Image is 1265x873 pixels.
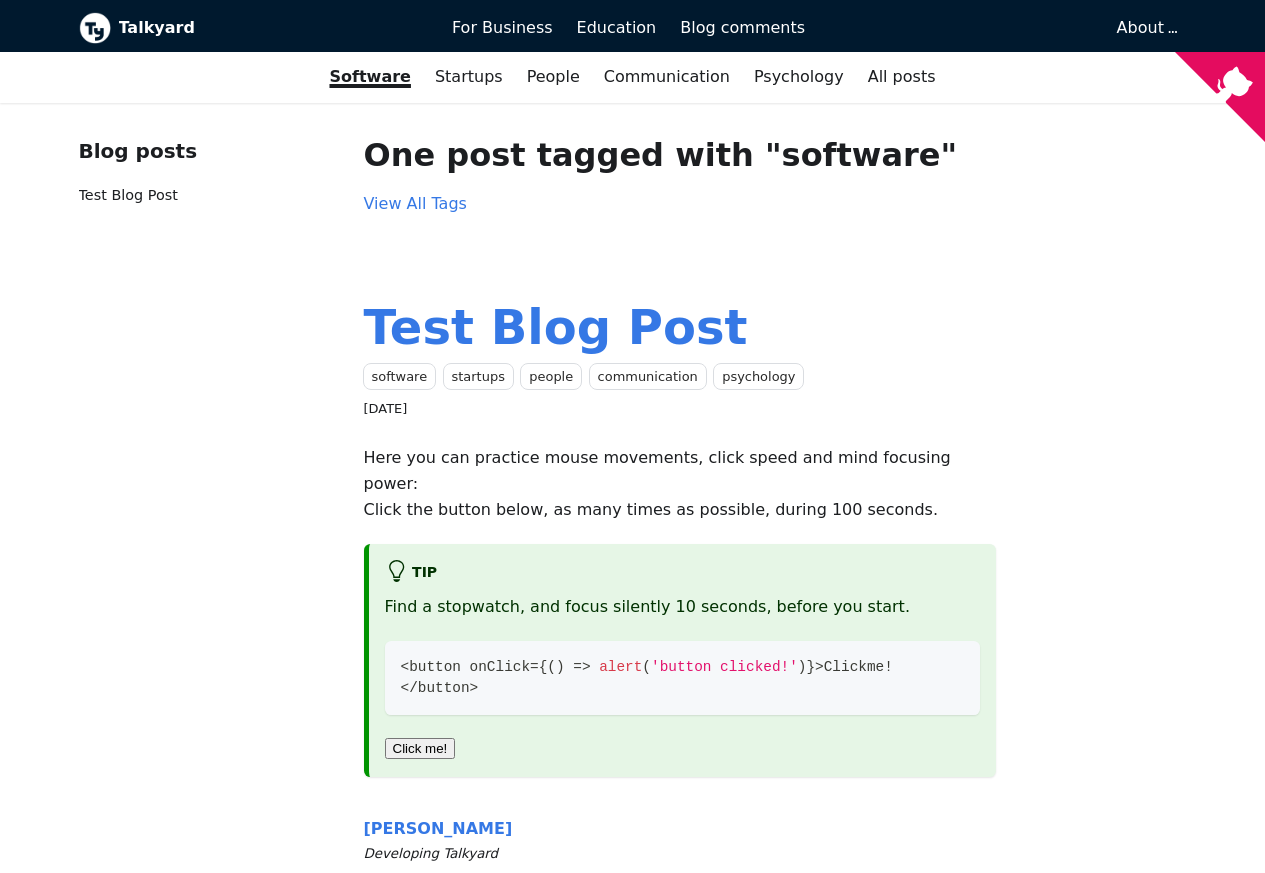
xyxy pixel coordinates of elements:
a: communication [589,363,707,390]
h1: One post tagged with "software" [364,135,997,175]
a: Startups [423,60,515,94]
span: } [806,659,815,675]
a: View All Tags [364,194,467,213]
img: Talkyard logo [79,12,111,44]
a: Software [317,60,422,94]
div: Blog posts [79,135,332,168]
p: Find a stopwatch, and focus silently 10 seconds, before you start. [385,594,981,620]
a: startups [443,363,514,390]
p: Here you can practice mouse movements, click speed and mind focusing power: Click the button belo... [364,445,997,524]
a: Test Blog Post [364,299,748,355]
span: ! [884,659,893,675]
a: people [520,363,582,390]
span: alert [599,659,642,675]
time: [DATE] [364,401,408,416]
span: = [530,659,539,675]
a: Education [565,11,669,45]
h5: tip [385,560,981,587]
a: Talkyard logoTalkyard [79,12,424,44]
button: Click me! [385,738,456,759]
a: software [363,363,437,390]
b: Talkyard [119,15,424,41]
span: Education [577,18,657,37]
span: ) [556,659,565,675]
span: { [539,659,548,675]
a: For Business [440,11,565,45]
a: psychology [713,363,804,390]
span: ( [642,659,651,675]
a: Test Blog Post [79,187,178,203]
a: Psychology [742,60,856,94]
span: For Business [452,18,553,37]
span: 'button clicked!' [651,659,798,675]
a: All posts [856,60,948,94]
span: button [418,680,470,696]
span: / [409,680,418,696]
nav: Blog recent posts navigation [79,135,332,224]
span: ( [547,659,556,675]
span: > [470,680,479,696]
span: < [401,659,410,675]
span: < [401,680,410,696]
span: button onClick [409,659,530,675]
small: Developing Talkyard [364,843,997,865]
span: me [867,659,884,675]
a: About [1117,18,1175,37]
span: ) [798,659,807,675]
span: Click [824,659,867,675]
a: Blog comments [668,11,817,45]
span: => [573,659,590,675]
span: Blog comments [680,18,805,37]
span: > [815,659,824,675]
a: Communication [592,60,742,94]
a: People [515,60,592,94]
span: [PERSON_NAME] [364,819,513,838]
